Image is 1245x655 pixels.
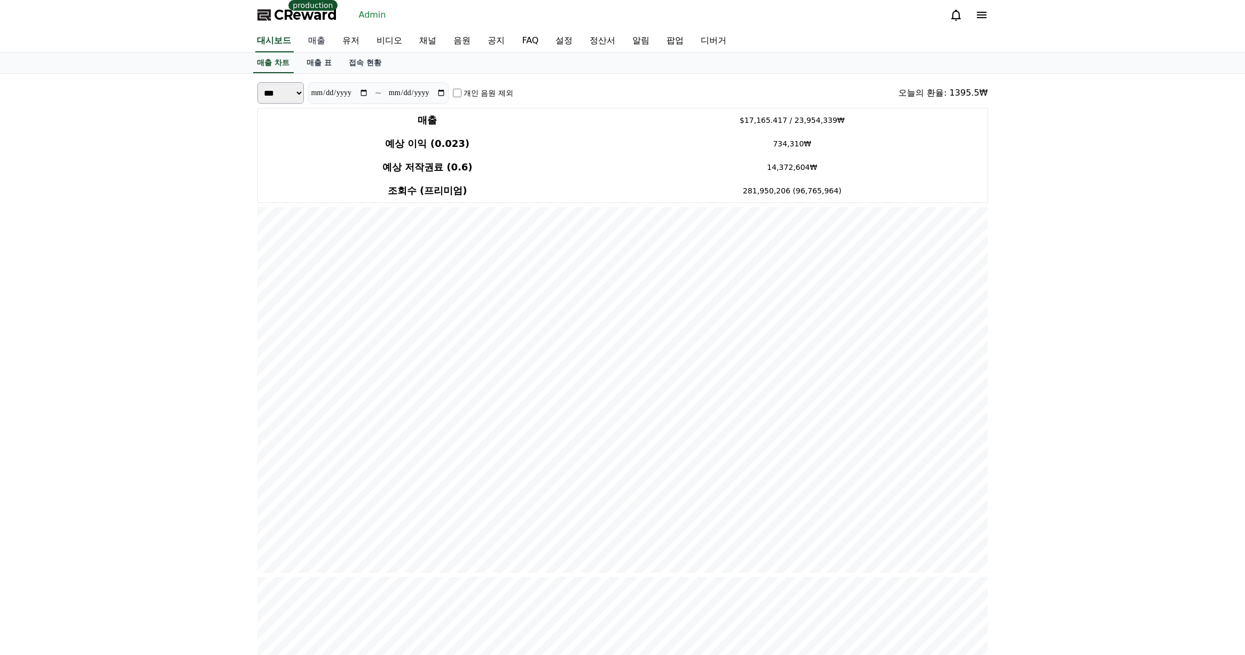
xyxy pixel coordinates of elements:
td: 14,372,604₩ [597,155,988,179]
a: 음원 [445,30,480,52]
a: CReward [257,6,338,24]
a: 유저 [334,30,369,52]
a: 디버거 [693,30,735,52]
a: 매출 차트 [253,53,294,73]
a: 공지 [480,30,514,52]
a: 접속 현황 [340,53,390,73]
span: Home [27,355,46,363]
span: Settings [158,355,184,363]
p: ~ [375,87,382,99]
a: 팝업 [659,30,693,52]
h4: 예상 이익 (0.023) [262,136,593,151]
a: 매출 [300,30,334,52]
h4: 예상 저작권료 (0.6) [262,160,593,175]
a: 매출 표 [298,53,340,73]
a: 비디오 [369,30,411,52]
a: 알림 [624,30,659,52]
a: 대시보드 [255,30,294,52]
div: 오늘의 환율: 1395.5₩ [898,87,988,99]
label: 개인 음원 제외 [464,88,513,98]
a: Admin [355,6,390,24]
a: 설정 [547,30,582,52]
h4: 조회수 (프리미엄) [262,183,593,198]
td: $17,165.417 / 23,954,339₩ [597,108,988,132]
a: Messages [71,339,138,365]
span: CReward [275,6,338,24]
a: 채널 [411,30,445,52]
span: Messages [89,355,120,364]
td: 734,310₩ [597,132,988,155]
a: FAQ [514,30,547,52]
a: 정산서 [582,30,624,52]
a: Home [3,339,71,365]
a: Settings [138,339,205,365]
h4: 매출 [262,113,593,128]
td: 281,950,206 (96,765,964) [597,179,988,203]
